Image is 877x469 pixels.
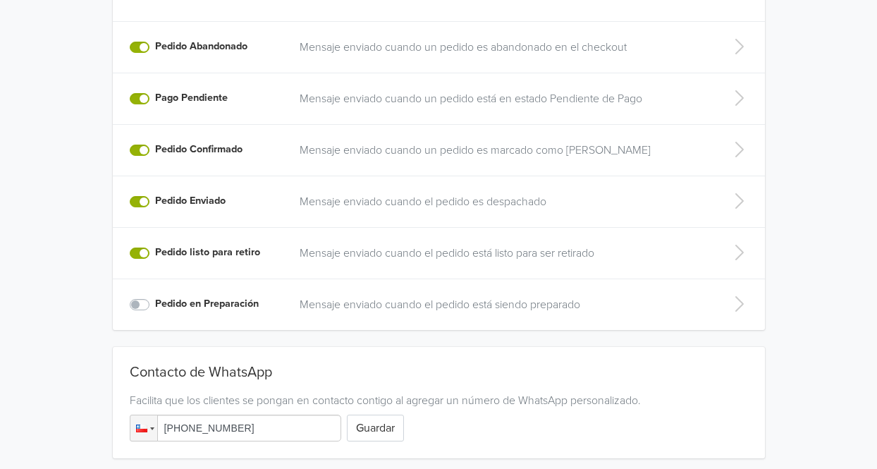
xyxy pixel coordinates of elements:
label: Pago Pendiente [155,90,228,106]
label: Pedido Abandonado [155,39,247,54]
div: Contacto de WhatsApp [130,364,748,386]
a: Mensaje enviado cuando el pedido está siendo preparado [300,296,704,313]
button: Guardar [347,415,404,441]
label: Pedido listo para retiro [155,245,260,260]
label: Pedido Confirmado [155,142,243,157]
div: Facilita que los clientes se pongan en contacto contigo al agregar un número de WhatsApp personal... [130,392,748,409]
div: Chile: + 56 [130,415,157,441]
label: Pedido Enviado [155,193,226,209]
label: Pedido en Preparación [155,296,259,312]
a: Mensaje enviado cuando el pedido es despachado [300,193,704,210]
input: 1 (702) 123-4567 [130,415,341,441]
a: Mensaje enviado cuando un pedido está en estado Pendiente de Pago [300,90,704,107]
a: Mensaje enviado cuando el pedido está listo para ser retirado [300,245,704,262]
a: Mensaje enviado cuando un pedido es abandonado en el checkout [300,39,704,56]
a: Mensaje enviado cuando un pedido es marcado como [PERSON_NAME] [300,142,704,159]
